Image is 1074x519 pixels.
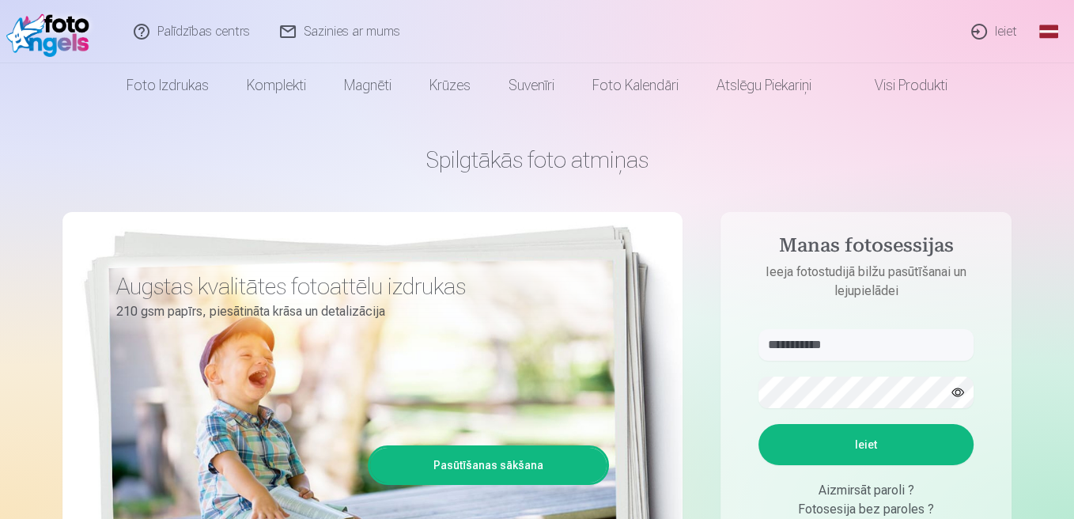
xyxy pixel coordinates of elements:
[370,448,607,483] a: Pasūtīšanas sākšana
[116,301,597,323] p: 210 gsm papīrs, piesātināta krāsa un detalizācija
[108,63,228,108] a: Foto izdrukas
[830,63,966,108] a: Visi produkti
[758,424,974,465] button: Ieiet
[6,6,97,57] img: /fa1
[743,234,989,263] h4: Manas fotosessijas
[62,146,1012,174] h1: Spilgtākās foto atmiņas
[698,63,830,108] a: Atslēgu piekariņi
[573,63,698,108] a: Foto kalendāri
[490,63,573,108] a: Suvenīri
[758,500,974,519] div: Fotosesija bez paroles ?
[758,481,974,500] div: Aizmirsāt paroli ?
[325,63,410,108] a: Magnēti
[743,263,989,301] p: Ieeja fotostudijā bilžu pasūtīšanai un lejupielādei
[410,63,490,108] a: Krūzes
[228,63,325,108] a: Komplekti
[116,272,597,301] h3: Augstas kvalitātes fotoattēlu izdrukas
